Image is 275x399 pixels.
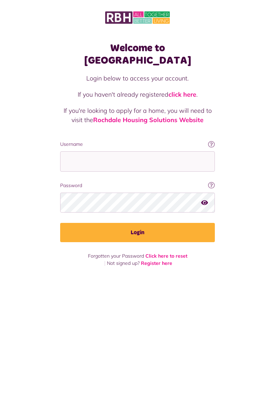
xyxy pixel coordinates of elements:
a: Click here to reset [145,253,187,259]
a: Register here [141,260,172,266]
span: Forgotten your Password [88,253,144,259]
a: click here [168,90,196,98]
p: Login below to access your account. [60,74,215,83]
img: MyRBH [105,10,170,25]
p: If you're looking to apply for a home, you will need to visit the [60,106,215,125]
label: Username [60,141,215,148]
span: Not signed up? [107,260,140,266]
a: Rochdale Housing Solutions Website [93,116,203,124]
p: If you haven't already registered . [60,90,215,99]
label: Password [60,182,215,189]
h1: Welcome to [GEOGRAPHIC_DATA] [60,42,215,67]
button: Login [60,223,215,242]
